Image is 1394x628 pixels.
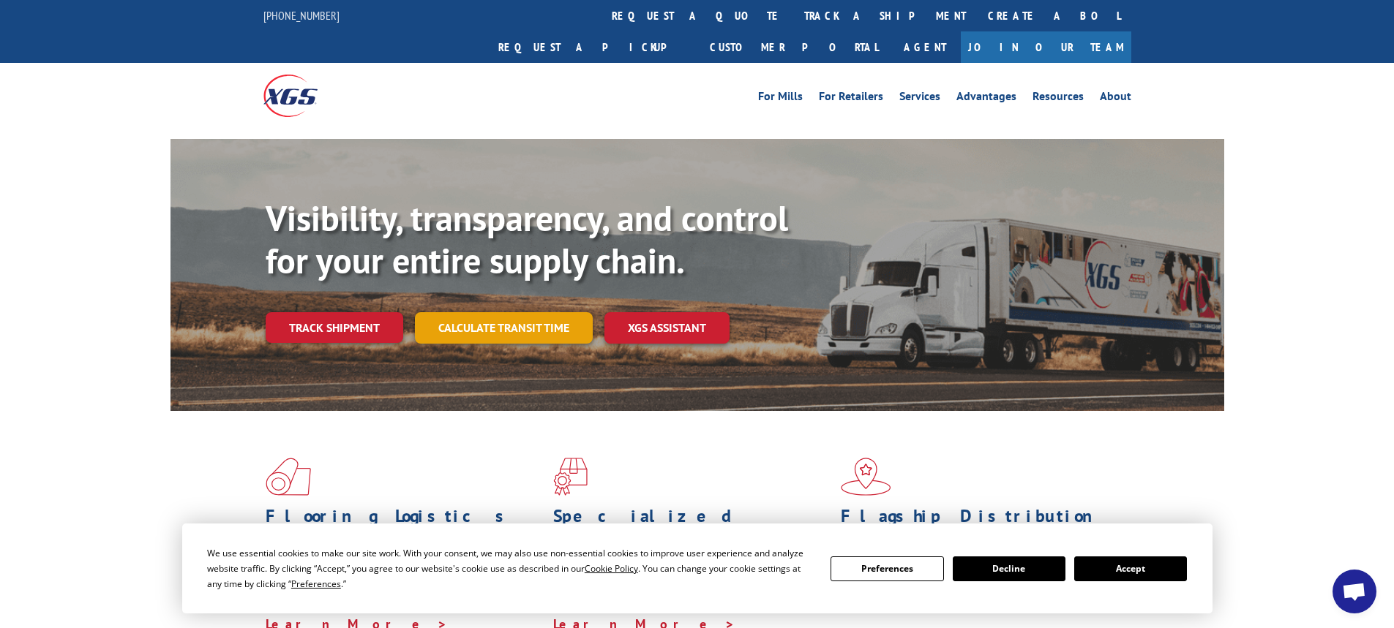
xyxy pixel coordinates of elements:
a: Join Our Team [961,31,1131,63]
h1: Specialized Freight Experts [553,507,830,550]
a: Track shipment [266,312,403,343]
a: Request a pickup [487,31,699,63]
button: Preferences [831,556,943,581]
span: Preferences [291,578,341,590]
h1: Flagship Distribution Model [841,507,1117,550]
a: Open chat [1333,570,1376,613]
img: xgs-icon-flagship-distribution-model-red [841,458,891,496]
button: Accept [1074,556,1187,581]
span: Cookie Policy [585,562,638,575]
a: Resources [1033,91,1084,107]
button: Decline [953,556,1065,581]
div: We use essential cookies to make our site work. With your consent, we may also use non-essential ... [207,545,813,591]
a: Agent [889,31,961,63]
div: Cookie Consent Prompt [182,523,1213,613]
a: Customer Portal [699,31,889,63]
a: Advantages [956,91,1016,107]
a: For Retailers [819,91,883,107]
img: xgs-icon-focused-on-flooring-red [553,458,588,496]
a: About [1100,91,1131,107]
b: Visibility, transparency, and control for your entire supply chain. [266,195,788,283]
a: For Mills [758,91,803,107]
h1: Flooring Logistics Solutions [266,507,542,550]
a: Learn More > [841,598,1023,615]
a: [PHONE_NUMBER] [263,8,340,23]
a: Calculate transit time [415,312,593,344]
a: XGS ASSISTANT [604,312,730,344]
a: Services [899,91,940,107]
img: xgs-icon-total-supply-chain-intelligence-red [266,458,311,496]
